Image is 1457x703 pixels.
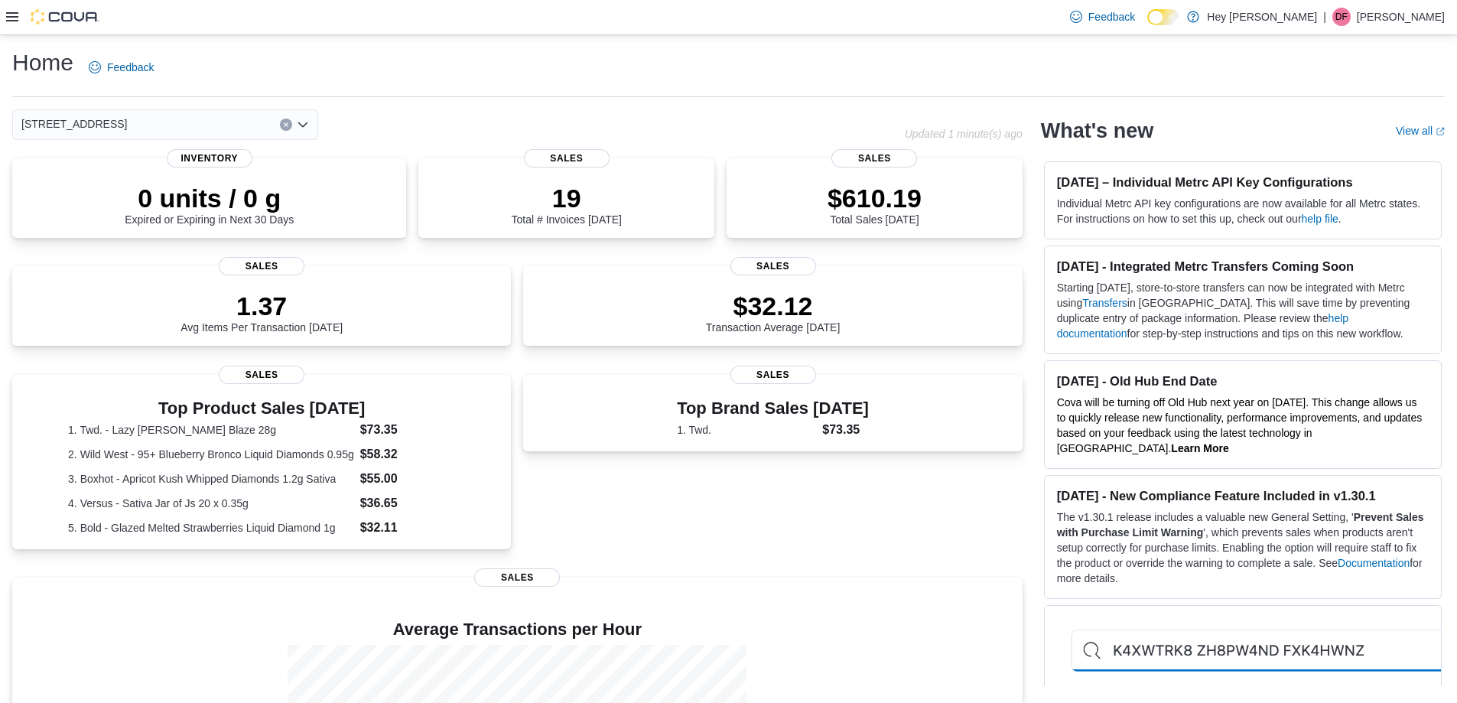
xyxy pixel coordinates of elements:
[1396,125,1445,137] a: View allExternal link
[1057,312,1348,340] a: help documentation
[730,366,816,384] span: Sales
[822,421,869,439] dd: $73.35
[677,399,869,418] h3: Top Brand Sales [DATE]
[828,183,922,213] p: $610.19
[1057,196,1429,226] p: Individual Metrc API key configurations are now available for all Metrc states. For instructions ...
[1057,511,1424,539] strong: Prevent Sales with Purchase Limit Warning
[1357,8,1445,26] p: [PERSON_NAME]
[1171,442,1228,454] a: Learn More
[1302,213,1338,225] a: help file
[125,183,294,226] div: Expired or Expiring in Next 30 Days
[1057,280,1429,341] p: Starting [DATE], store-to-store transfers can now be integrated with Metrc using in [GEOGRAPHIC_D...
[219,257,304,275] span: Sales
[512,183,622,213] p: 19
[1323,8,1326,26] p: |
[31,9,99,24] img: Cova
[1057,396,1423,454] span: Cova will be turning off Old Hub next year on [DATE]. This change allows us to quickly release ne...
[180,291,343,334] div: Avg Items Per Transaction [DATE]
[24,620,1010,639] h4: Average Transactions per Hour
[83,52,160,83] a: Feedback
[512,183,622,226] div: Total # Invoices [DATE]
[125,183,294,213] p: 0 units / 0 g
[360,519,456,537] dd: $32.11
[219,366,304,384] span: Sales
[706,291,841,334] div: Transaction Average [DATE]
[360,421,456,439] dd: $73.35
[167,149,252,168] span: Inventory
[474,568,560,587] span: Sales
[297,119,309,131] button: Open list of options
[280,119,292,131] button: Clear input
[1041,119,1153,143] h2: What's new
[1057,509,1429,586] p: The v1.30.1 release includes a valuable new General Setting, ' ', which prevents sales when produ...
[524,149,610,168] span: Sales
[68,520,354,535] dt: 5. Bold - Glazed Melted Strawberries Liquid Diamond 1g
[905,128,1023,140] p: Updated 1 minute(s) ago
[1207,8,1317,26] p: Hey [PERSON_NAME]
[68,447,354,462] dt: 2. Wild West - 95+ Blueberry Bronco Liquid Diamonds 0.95g
[68,496,354,511] dt: 4. Versus - Sativa Jar of Js 20 x 0.35g
[1057,373,1429,389] h3: [DATE] - Old Hub End Date
[831,149,917,168] span: Sales
[107,60,154,75] span: Feedback
[68,471,354,487] dt: 3. Boxhot - Apricot Kush Whipped Diamonds 1.2g Sativa
[68,399,455,418] h3: Top Product Sales [DATE]
[706,291,841,321] p: $32.12
[1335,8,1348,26] span: DF
[1088,9,1135,24] span: Feedback
[12,47,73,78] h1: Home
[730,257,816,275] span: Sales
[1436,127,1445,136] svg: External link
[1082,297,1127,309] a: Transfers
[21,115,127,133] span: [STREET_ADDRESS]
[360,494,456,513] dd: $36.65
[677,422,816,438] dt: 1. Twd.
[1147,9,1179,25] input: Dark Mode
[68,422,354,438] dt: 1. Twd. - Lazy [PERSON_NAME] Blaze 28g
[1057,259,1429,274] h3: [DATE] - Integrated Metrc Transfers Coming Soon
[828,183,922,226] div: Total Sales [DATE]
[180,291,343,321] p: 1.37
[1057,174,1429,190] h3: [DATE] – Individual Metrc API Key Configurations
[360,470,456,488] dd: $55.00
[1064,2,1141,32] a: Feedback
[1057,488,1429,503] h3: [DATE] - New Compliance Feature Included in v1.30.1
[1332,8,1351,26] div: Dawna Fuller
[1338,557,1410,569] a: Documentation
[360,445,456,464] dd: $58.32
